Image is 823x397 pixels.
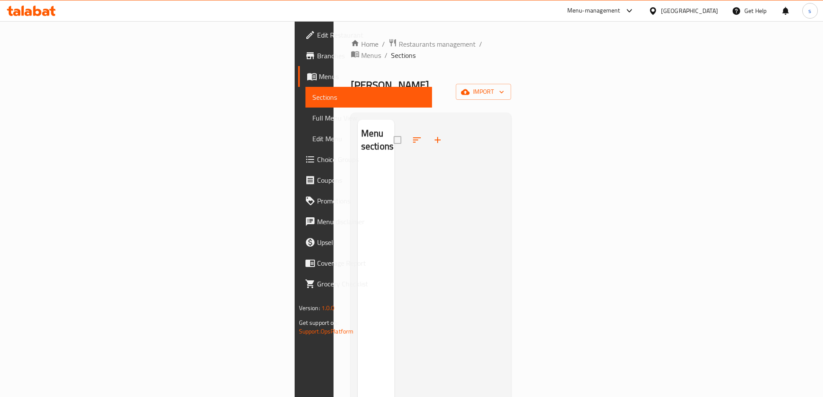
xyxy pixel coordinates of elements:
[305,87,432,108] a: Sections
[317,154,425,165] span: Choice Groups
[319,71,425,82] span: Menus
[299,317,339,328] span: Get support on:
[317,51,425,61] span: Branches
[479,39,482,49] li: /
[456,84,511,100] button: import
[299,326,354,337] a: Support.OpsPlatform
[298,253,432,273] a: Coverage Report
[298,232,432,253] a: Upsell
[312,113,425,123] span: Full Menu View
[312,92,425,102] span: Sections
[427,130,448,150] button: Add section
[298,273,432,294] a: Grocery Checklist
[317,175,425,185] span: Coupons
[317,30,425,40] span: Edit Restaurant
[299,302,320,314] span: Version:
[305,128,432,149] a: Edit Menu
[317,216,425,227] span: Menu disclaimer
[298,25,432,45] a: Edit Restaurant
[298,170,432,191] a: Coupons
[317,196,425,206] span: Promotions
[388,38,476,50] a: Restaurants management
[399,39,476,49] span: Restaurants management
[298,191,432,211] a: Promotions
[808,6,811,16] span: s
[298,211,432,232] a: Menu disclaimer
[317,258,425,268] span: Coverage Report
[298,66,432,87] a: Menus
[305,108,432,128] a: Full Menu View
[567,6,620,16] div: Menu-management
[358,161,394,168] nav: Menu sections
[463,86,504,97] span: import
[317,279,425,289] span: Grocery Checklist
[298,149,432,170] a: Choice Groups
[298,45,432,66] a: Branches
[321,302,335,314] span: 1.0.0
[317,237,425,248] span: Upsell
[312,133,425,144] span: Edit Menu
[661,6,718,16] div: [GEOGRAPHIC_DATA]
